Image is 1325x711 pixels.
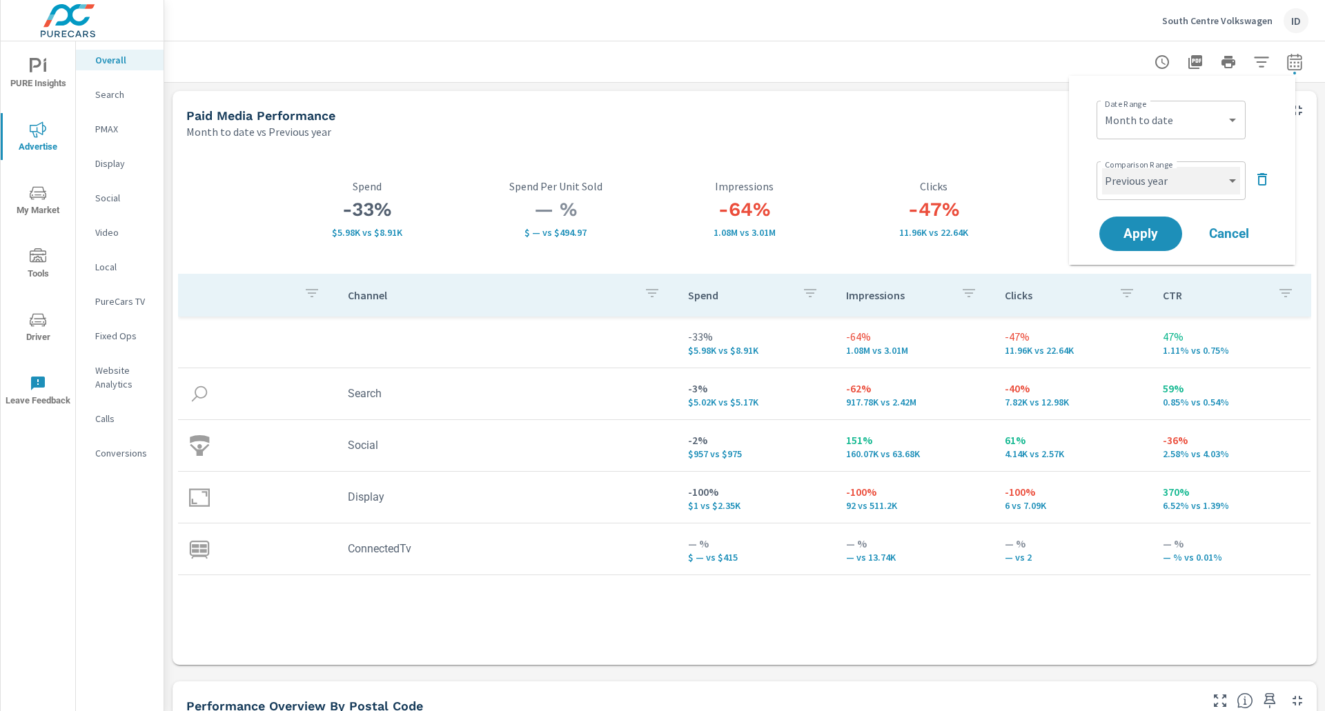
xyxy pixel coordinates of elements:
[76,188,164,208] div: Social
[1201,228,1257,240] span: Cancel
[5,58,71,92] span: PURE Insights
[650,227,839,238] p: 1,077,940 vs 3,007,627
[688,500,825,511] p: $1 vs $2,352
[1248,48,1275,76] button: Apply Filters
[337,479,677,514] td: Display
[846,535,983,552] p: — %
[1281,48,1308,76] button: Select Date Range
[1028,227,1217,238] p: 1.11% vs 0.75%
[1284,8,1308,33] div: ID
[650,198,839,221] h3: -64%
[1163,345,1299,356] p: 1.11% vs 0.75%
[76,408,164,429] div: Calls
[1005,397,1141,408] p: 7,816 vs 12,976
[95,88,153,101] p: Search
[76,257,164,277] div: Local
[95,446,153,460] p: Conversions
[688,448,825,459] p: $957 vs $975
[273,198,462,221] h3: -33%
[95,260,153,274] p: Local
[76,443,164,463] div: Conversions
[95,53,153,67] p: Overall
[1005,380,1141,397] p: -40%
[688,535,825,552] p: — %
[1028,198,1217,221] h3: 47%
[5,312,71,346] span: Driver
[1163,328,1299,345] p: 47%
[688,288,792,302] p: Spend
[1005,500,1141,511] p: 6 vs 7,089
[1005,288,1108,302] p: Clicks
[650,180,839,192] p: Impressions
[348,288,633,302] p: Channel
[839,198,1028,221] h3: -47%
[688,345,825,356] p: $5,981 vs $8,909
[95,191,153,205] p: Social
[1099,217,1182,251] button: Apply
[688,328,825,345] p: -33%
[95,122,153,136] p: PMAX
[95,294,153,308] p: PureCars TV
[95,363,153,391] p: Website Analytics
[1005,552,1141,563] p: — vs 2
[189,487,210,508] img: icon-display.svg
[839,180,1028,192] p: Clicks
[462,180,651,192] p: Spend Per Unit Sold
[1,41,75,422] div: nav menu
[462,227,651,238] p: $ — vs $494.97
[1188,217,1270,251] button: Cancel
[76,119,164,139] div: PMAX
[1286,99,1308,121] button: Minimize Widget
[5,375,71,409] span: Leave Feedback
[337,428,677,463] td: Social
[846,448,983,459] p: 160,071 vs 63,679
[95,412,153,425] p: Calls
[5,248,71,282] span: Tools
[688,552,825,563] p: $ — vs $415
[95,329,153,343] p: Fixed Ops
[1163,535,1299,552] p: — %
[76,50,164,70] div: Overall
[189,539,210,559] img: icon-connectedtv.svg
[337,376,677,411] td: Search
[186,108,335,123] h5: Paid Media Performance
[1163,448,1299,459] p: 2.58% vs 4.03%
[5,185,71,219] span: My Market
[846,397,983,408] p: 917,777 vs 2,419,006
[76,291,164,312] div: PureCars TV
[189,435,210,456] img: icon-social.svg
[186,123,331,140] p: Month to date vs Previous year
[189,383,210,404] img: icon-search.svg
[1005,432,1141,448] p: 61%
[688,380,825,397] p: -3%
[1005,535,1141,552] p: — %
[846,328,983,345] p: -64%
[1237,692,1253,709] span: Understand performance data by postal code. Individual postal codes can be selected and expanded ...
[1163,380,1299,397] p: 59%
[1163,483,1299,500] p: 370%
[846,552,983,563] p: — vs 13,742
[1162,14,1273,27] p: South Centre Volkswagen
[846,483,983,500] p: -100%
[688,397,825,408] p: $5,023 vs $5,167
[76,326,164,346] div: Fixed Ops
[1163,397,1299,408] p: 0.85% vs 0.54%
[1005,483,1141,500] p: -100%
[76,153,164,174] div: Display
[273,227,462,238] p: $5,981 vs $8,909
[1005,345,1141,356] p: 11,958 vs 22,636
[462,198,651,221] h3: — %
[1005,448,1141,459] p: 4,136 vs 2,569
[95,226,153,239] p: Video
[1181,48,1209,76] button: "Export Report to PDF"
[1005,328,1141,345] p: -47%
[1113,228,1168,240] span: Apply
[1163,500,1299,511] p: 6.52% vs 1.39%
[839,227,1028,238] p: 11,958 vs 22,636
[1028,180,1217,192] p: CTR
[5,121,71,155] span: Advertise
[688,432,825,448] p: -2%
[688,483,825,500] p: -100%
[76,360,164,394] div: Website Analytics
[846,345,983,356] p: 1,077,940 vs 3,007,627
